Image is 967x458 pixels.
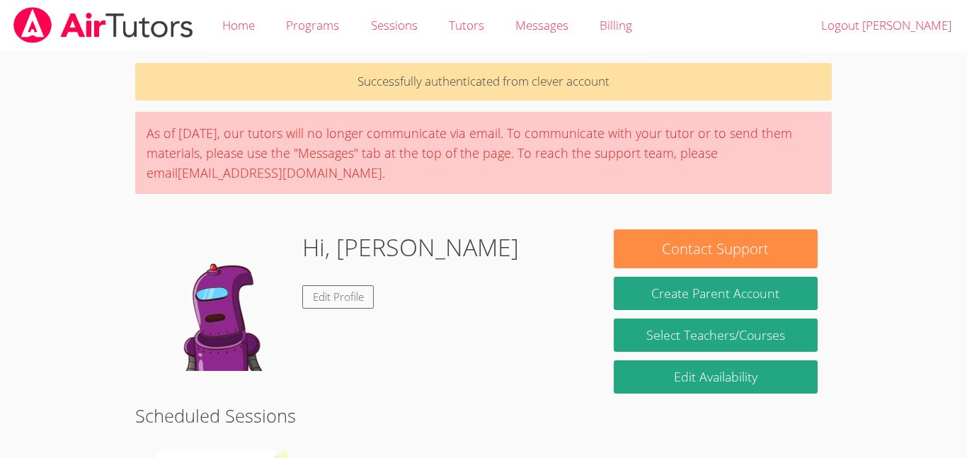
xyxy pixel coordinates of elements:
[614,360,818,394] a: Edit Availability
[302,285,374,309] a: Edit Profile
[515,17,568,33] span: Messages
[135,112,832,194] div: As of [DATE], our tutors will no longer communicate via email. To communicate with your tutor or ...
[614,319,818,352] a: Select Teachers/Courses
[149,229,291,371] img: default.png
[135,402,832,429] h2: Scheduled Sessions
[614,229,818,268] button: Contact Support
[12,7,195,43] img: airtutors_banner-c4298cdbf04f3fff15de1276eac7730deb9818008684d7c2e4769d2f7ddbe033.png
[135,63,832,101] p: Successfully authenticated from clever account
[614,277,818,310] button: Create Parent Account
[302,229,519,265] h1: Hi, [PERSON_NAME]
